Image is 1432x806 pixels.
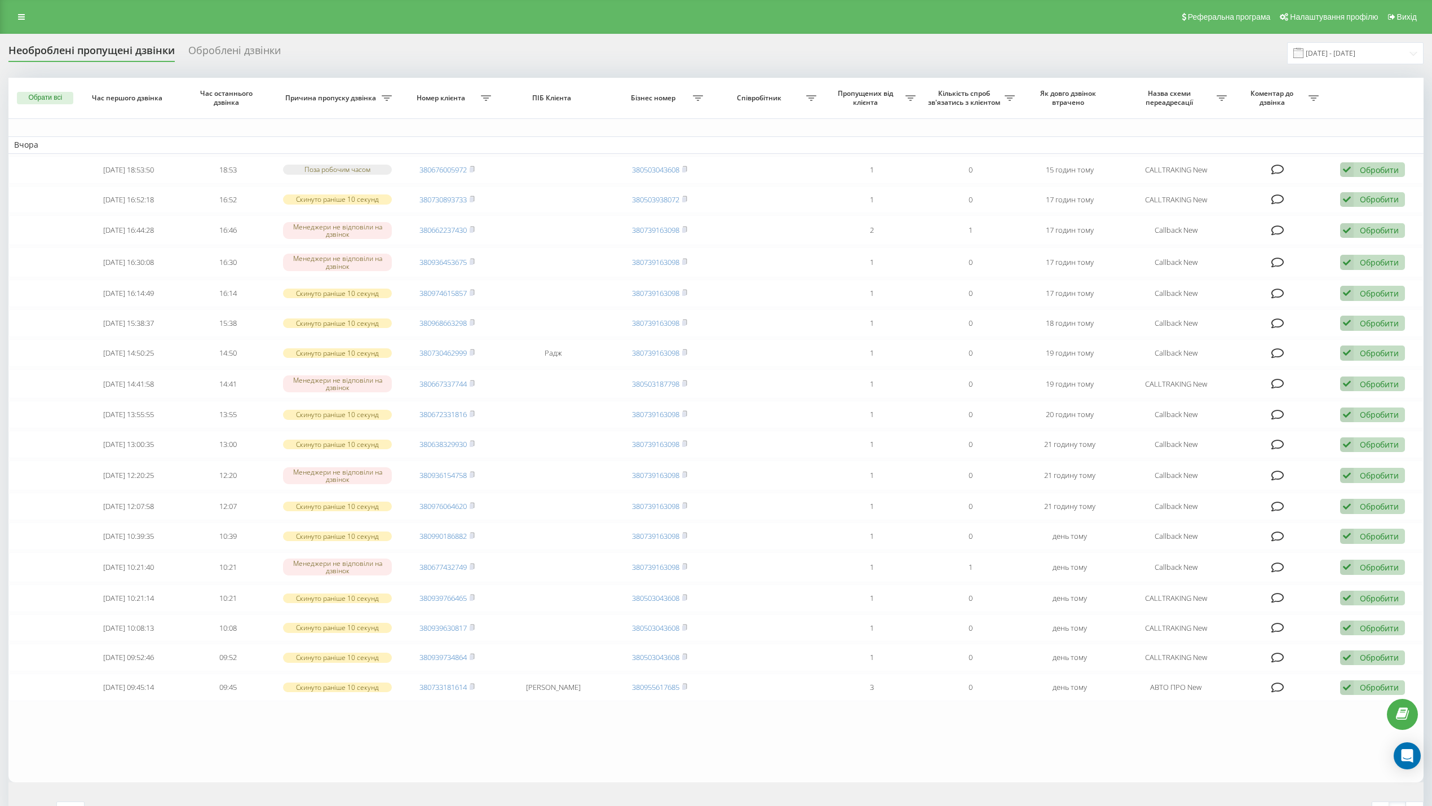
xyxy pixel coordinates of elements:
td: 1 [822,460,921,490]
a: 380939766465 [419,593,467,603]
td: Callback New [1119,460,1232,490]
a: 380936453675 [419,257,467,267]
td: 1 [822,431,921,458]
div: Обробити [1360,288,1399,299]
div: Скинуто раніше 10 секунд [283,440,392,449]
td: АВТО ПРО New [1119,674,1232,701]
td: CALLTRAKING New [1119,584,1232,612]
td: 1 [822,369,921,399]
td: 16:14 [178,280,277,307]
span: Як довго дзвінок втрачено [1030,89,1109,107]
td: 21 годину тому [1020,431,1120,458]
div: Скинуто раніше 10 секунд [283,532,392,541]
td: 14:41 [178,369,277,399]
td: [DATE] 10:08:13 [79,614,179,642]
a: 380638329930 [419,439,467,449]
a: 380739163098 [632,562,679,572]
td: CALLTRAKING New [1119,156,1232,184]
td: [DATE] 10:39:35 [79,522,179,550]
td: Callback New [1119,280,1232,307]
div: Обробити [1360,652,1399,663]
td: 0 [921,493,1020,520]
a: 380503043608 [632,623,679,633]
td: 16:30 [178,247,277,277]
span: Час останнього дзвінка [188,89,267,107]
a: 380503043608 [632,165,679,175]
div: Скинуто раніше 10 секунд [283,348,392,358]
td: [DATE] 14:41:58 [79,369,179,399]
span: Пропущених від клієнта [828,89,905,107]
td: Callback New [1119,309,1232,337]
a: 380503043608 [632,652,679,662]
td: 10:21 [178,584,277,612]
div: Необроблені пропущені дзвінки [8,45,175,62]
div: Обробити [1360,257,1399,268]
div: Скинуто раніше 10 секунд [283,502,392,511]
a: 380739163098 [632,470,679,480]
a: 380739163098 [632,439,679,449]
span: Коментар до дзвінка [1238,89,1309,107]
td: [DATE] 16:52:18 [79,186,179,214]
td: 0 [921,156,1020,184]
td: 09:52 [178,644,277,671]
div: Скинуто раніше 10 секунд [283,318,392,328]
td: 1 [822,186,921,214]
a: 380939630817 [419,623,467,633]
div: Обробити [1360,439,1399,450]
div: Обробити [1360,225,1399,236]
td: 1 [822,493,921,520]
a: 380739163098 [632,225,679,235]
div: Менеджери не відповіли на дзвінок [283,254,392,271]
span: Реферальна програма [1188,12,1271,21]
div: Обробити [1360,470,1399,481]
td: 3 [822,674,921,701]
div: Обробити [1360,682,1399,693]
a: 380677432749 [419,562,467,572]
td: Callback New [1119,552,1232,582]
a: 380739163098 [632,348,679,358]
div: Обробити [1360,531,1399,542]
div: Оброблені дзвінки [188,45,281,62]
span: Налаштування профілю [1290,12,1378,21]
td: 0 [921,614,1020,642]
td: день тому [1020,614,1120,642]
td: 21 годину тому [1020,493,1120,520]
div: Обробити [1360,379,1399,389]
td: 21 годину тому [1020,460,1120,490]
span: Вихід [1397,12,1417,21]
div: Менеджери не відповіли на дзвінок [283,467,392,484]
td: 10:08 [178,614,277,642]
span: Співробітник [714,94,806,103]
td: 1 [822,247,921,277]
td: 12:20 [178,460,277,490]
div: Скинуто раніше 10 секунд [283,623,392,632]
a: 380662237430 [419,225,467,235]
div: Обробити [1360,593,1399,604]
td: Вчора [8,136,1424,153]
td: Callback New [1119,401,1232,428]
td: [DATE] 09:52:46 [79,644,179,671]
a: 380730893733 [419,194,467,205]
td: 15 годин тому [1020,156,1120,184]
a: 380936154758 [419,470,467,480]
td: [PERSON_NAME] [497,674,610,701]
div: Скинуто раніше 10 секунд [283,194,392,204]
td: 1 [822,156,921,184]
a: 380974615857 [419,288,467,298]
td: 0 [921,460,1020,490]
td: 0 [921,674,1020,701]
td: 1 [822,644,921,671]
div: Обробити [1360,501,1399,512]
div: Обробити [1360,409,1399,420]
td: Радж [497,339,610,367]
td: 16:46 [178,215,277,245]
div: Менеджери не відповіли на дзвінок [283,559,392,575]
a: 380968663298 [419,318,467,328]
td: 1 [822,614,921,642]
td: [DATE] 18:53:50 [79,156,179,184]
td: 19 годин тому [1020,369,1120,399]
td: 19 годин тому [1020,339,1120,367]
td: день тому [1020,584,1120,612]
td: 14:50 [178,339,277,367]
td: Callback New [1119,247,1232,277]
